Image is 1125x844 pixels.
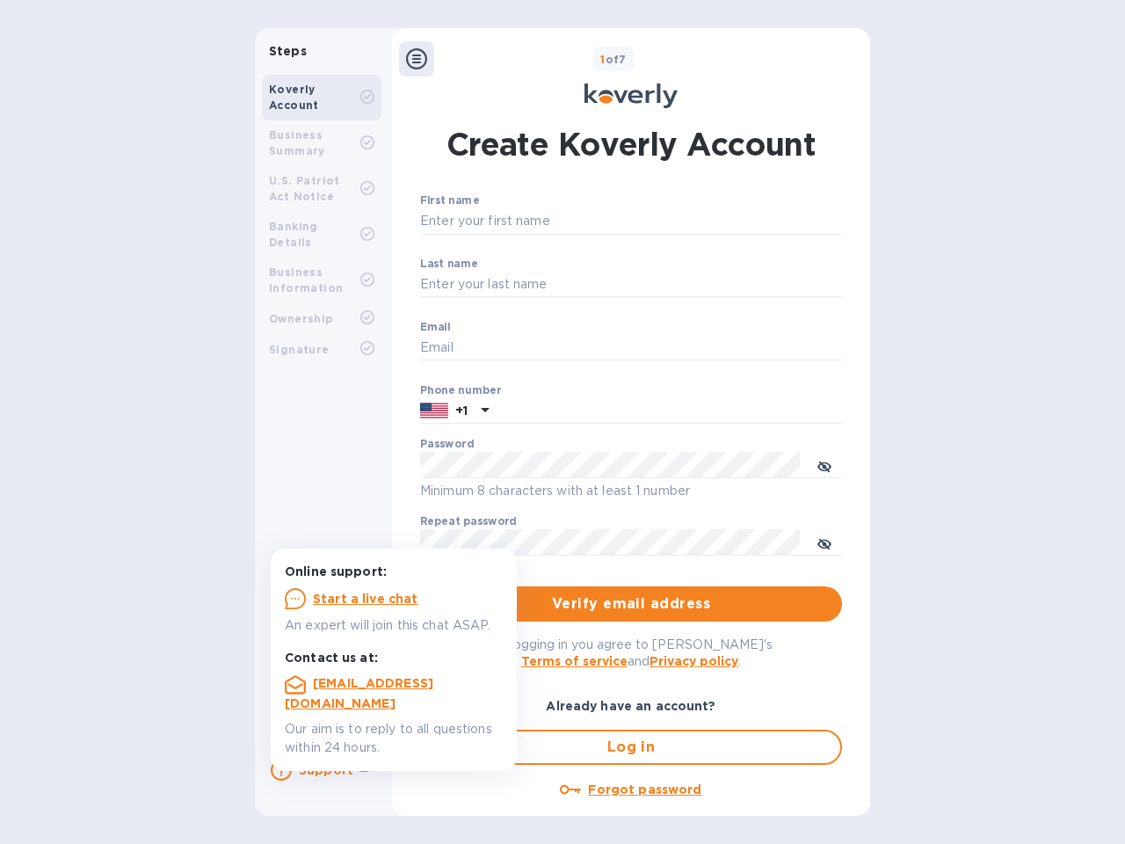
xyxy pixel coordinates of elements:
[420,322,451,332] label: Email
[490,637,773,668] span: By logging in you agree to [PERSON_NAME]'s and .
[269,312,333,325] b: Ownership
[434,593,828,615] span: Verify email address
[446,122,817,166] h1: Create Koverly Account
[588,782,701,797] u: Forgot password
[807,447,842,483] button: toggle password visibility
[420,586,842,622] button: Verify email address
[269,343,330,356] b: Signature
[285,616,503,635] p: An expert will join this chat ASAP.
[269,266,343,295] b: Business Information
[420,335,842,361] input: Email
[269,220,318,249] b: Banking Details
[299,763,353,777] b: Support
[420,481,842,501] p: Minimum 8 characters with at least 1 number
[420,440,474,450] label: Password
[455,402,468,419] p: +1
[521,654,628,668] a: Terms of service
[285,564,387,578] b: Online support:
[420,208,842,235] input: Enter your first name
[420,730,842,765] button: Log in
[285,720,503,757] p: Our aim is to reply to all questions within 24 hours.
[269,128,325,157] b: Business Summary
[807,525,842,560] button: toggle password visibility
[285,676,433,710] a: [EMAIL_ADDRESS][DOMAIN_NAME]
[420,272,842,298] input: Enter your last name
[650,654,738,668] a: Privacy policy
[313,592,418,606] u: Start a live chat
[420,385,501,396] label: Phone number
[600,53,605,66] span: 1
[269,174,340,203] b: U.S. Patriot Act Notice
[420,401,448,420] img: US
[546,699,715,713] b: Already have an account?
[420,258,478,269] label: Last name
[269,83,319,112] b: Koverly Account
[269,44,307,58] b: Steps
[285,651,378,665] b: Contact us at:
[600,53,627,66] b: of 7
[420,517,517,527] label: Repeat password
[420,196,479,207] label: First name
[436,737,826,758] span: Log in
